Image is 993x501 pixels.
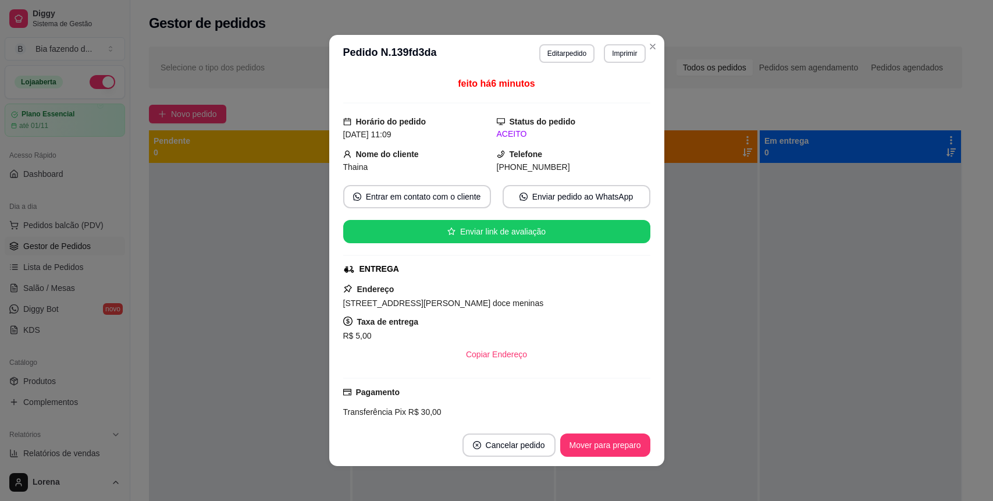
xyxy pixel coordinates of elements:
[497,128,650,140] div: ACEITO
[356,117,426,126] strong: Horário do pedido
[560,434,650,457] button: Mover para preparo
[343,407,406,417] span: Transferência Pix
[343,317,353,326] span: dollar
[503,185,650,208] button: whats-appEnviar pedido ao WhatsApp
[497,118,505,126] span: desktop
[360,263,399,275] div: ENTREGA
[643,37,662,56] button: Close
[473,441,481,449] span: close-circle
[343,44,437,63] h3: Pedido N. 139fd3da
[462,434,556,457] button: close-circleCancelar pedido
[343,162,368,172] span: Thaina
[447,228,455,236] span: star
[343,130,391,139] span: [DATE] 11:09
[457,343,536,366] button: Copiar Endereço
[343,299,544,308] span: [STREET_ADDRESS][PERSON_NAME] doce meninas
[343,388,351,396] span: credit-card
[343,118,351,126] span: calendar
[510,117,576,126] strong: Status do pedido
[357,285,394,294] strong: Endereço
[497,150,505,158] span: phone
[604,44,645,63] button: Imprimir
[497,162,570,172] span: [PHONE_NUMBER]
[458,79,535,88] span: feito há 6 minutos
[510,150,543,159] strong: Telefone
[343,150,351,158] span: user
[343,331,372,340] span: R$ 5,00
[539,44,595,63] button: Editarpedido
[343,220,650,243] button: starEnviar link de avaliação
[356,150,419,159] strong: Nome do cliente
[356,388,400,397] strong: Pagamento
[406,407,442,417] span: R$ 30,00
[519,193,528,201] span: whats-app
[343,284,353,293] span: pushpin
[353,193,361,201] span: whats-app
[357,317,419,326] strong: Taxa de entrega
[343,185,491,208] button: whats-appEntrar em contato com o cliente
